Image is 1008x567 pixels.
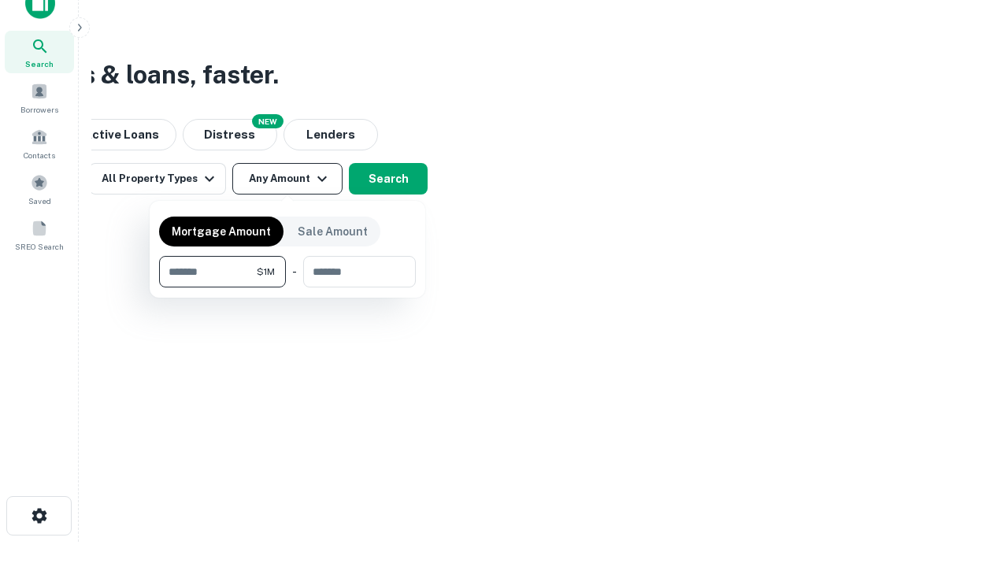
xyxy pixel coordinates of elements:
iframe: Chat Widget [929,441,1008,517]
span: $1M [257,265,275,279]
p: Sale Amount [298,223,368,240]
div: - [292,256,297,287]
p: Mortgage Amount [172,223,271,240]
